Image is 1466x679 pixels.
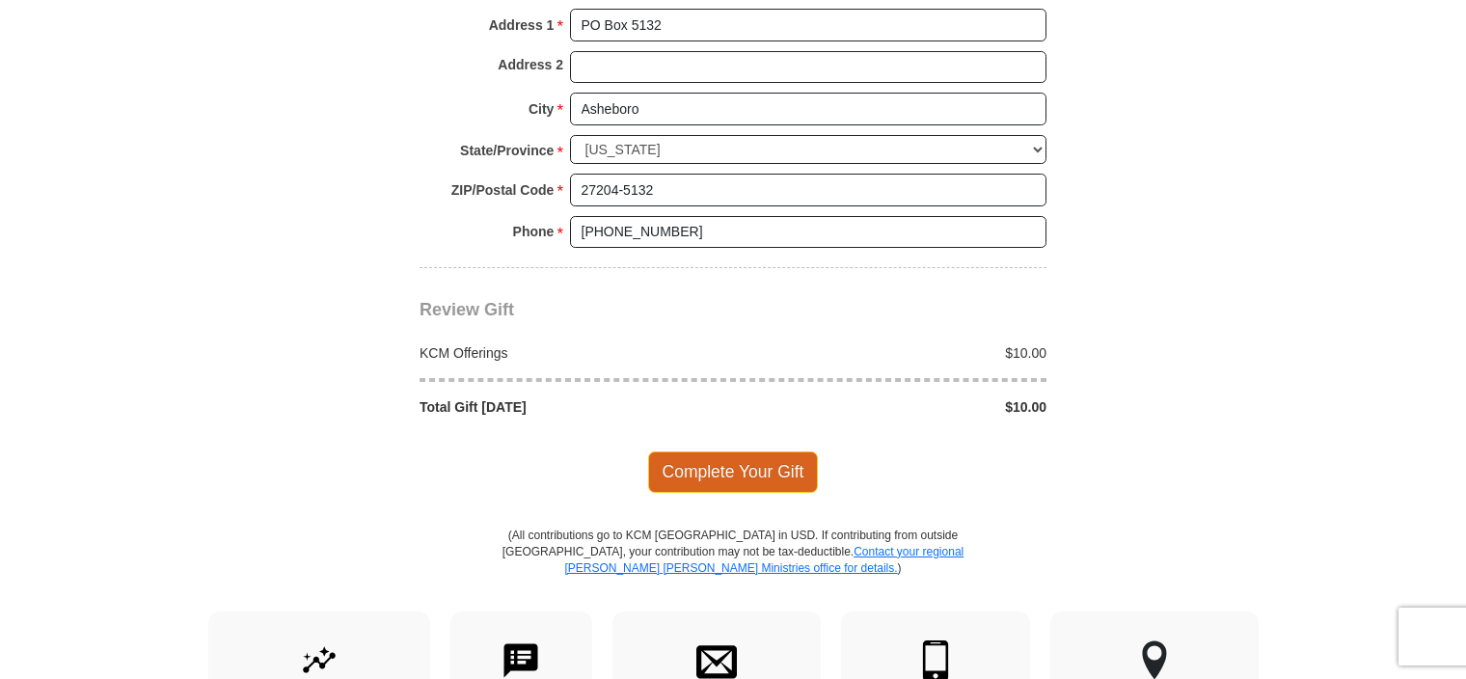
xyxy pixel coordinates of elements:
span: Complete Your Gift [648,451,819,492]
span: Review Gift [420,300,514,319]
strong: City [529,95,554,122]
div: $10.00 [733,397,1057,417]
strong: Phone [513,218,555,245]
div: $10.00 [733,343,1057,363]
a: Contact your regional [PERSON_NAME] [PERSON_NAME] Ministries office for details. [564,545,964,575]
strong: Address 1 [489,12,555,39]
p: (All contributions go to KCM [GEOGRAPHIC_DATA] in USD. If contributing from outside [GEOGRAPHIC_D... [502,528,964,611]
strong: ZIP/Postal Code [451,177,555,204]
div: KCM Offerings [410,343,734,363]
strong: Address 2 [498,51,563,78]
div: Total Gift [DATE] [410,397,734,417]
strong: State/Province [460,137,554,164]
